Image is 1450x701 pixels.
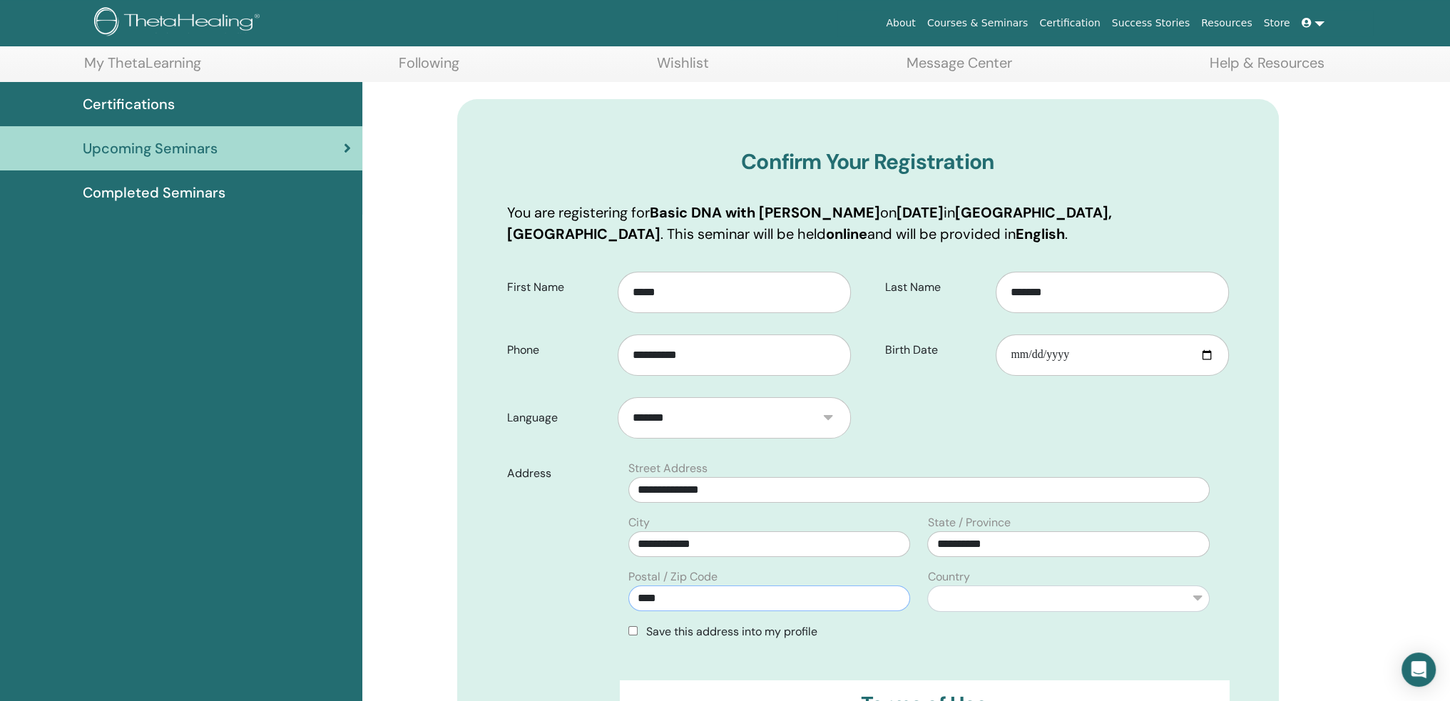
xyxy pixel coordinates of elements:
h3: Confirm Your Registration [507,149,1229,175]
span: Upcoming Seminars [83,138,218,159]
label: Language [496,404,618,431]
a: My ThetaLearning [84,54,201,82]
label: Street Address [628,460,708,477]
span: Certifications [83,93,175,115]
a: Help & Resources [1210,54,1324,82]
div: Open Intercom Messenger [1402,653,1436,687]
label: First Name [496,274,618,301]
a: About [880,10,921,36]
a: Success Stories [1106,10,1195,36]
span: Save this address into my profile [646,624,817,639]
b: [DATE] [897,203,944,222]
a: Resources [1195,10,1258,36]
img: logo.png [94,7,265,39]
b: English [1016,225,1065,243]
a: Following [399,54,459,82]
label: State / Province [927,514,1010,531]
label: City [628,514,650,531]
span: Completed Seminars [83,182,225,203]
a: Wishlist [657,54,709,82]
a: Certification [1033,10,1106,36]
a: Message Center [907,54,1012,82]
label: Address [496,460,621,487]
a: Store [1258,10,1296,36]
label: Birth Date [874,337,996,364]
label: Phone [496,337,618,364]
label: Country [927,568,969,585]
b: online [826,225,867,243]
label: Last Name [874,274,996,301]
p: You are registering for on in . This seminar will be held and will be provided in . [507,202,1229,245]
label: Postal / Zip Code [628,568,718,585]
b: Basic DNA with [PERSON_NAME] [650,203,880,222]
a: Courses & Seminars [921,10,1034,36]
